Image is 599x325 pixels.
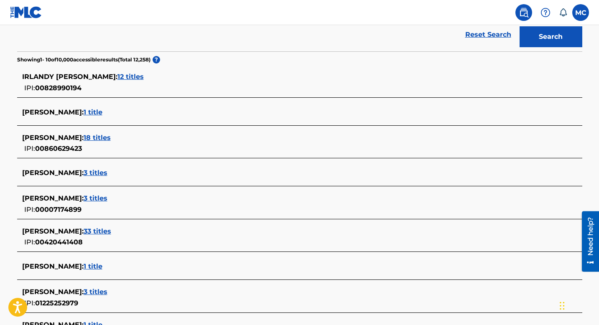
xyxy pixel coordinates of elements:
span: ? [153,56,160,63]
div: Notifications [559,8,567,17]
div: Need help? [9,6,20,44]
div: Help [537,4,554,21]
span: 00828990194 [35,84,82,92]
span: IRLANDY [PERSON_NAME] : [22,73,117,81]
span: [PERSON_NAME] : [22,134,84,142]
span: IPI: [24,238,35,246]
span: [PERSON_NAME] : [22,194,84,202]
span: [PERSON_NAME] : [22,288,84,296]
span: 12 titles [117,73,144,81]
span: 00860629423 [35,145,82,152]
span: [PERSON_NAME] : [22,262,84,270]
div: Drag [560,293,565,318]
span: 3 titles [84,169,107,177]
img: help [540,8,551,18]
img: search [519,8,529,18]
div: User Menu [572,4,589,21]
span: [PERSON_NAME] : [22,227,84,235]
span: IPI: [24,84,35,92]
span: 00007174899 [35,206,82,213]
button: Search [520,26,582,47]
span: 18 titles [84,134,111,142]
span: 00420441408 [35,238,83,246]
span: 1 title [84,108,102,116]
img: MLC Logo [10,6,42,18]
span: 1 title [84,262,102,270]
span: 33 titles [84,227,111,235]
span: 3 titles [84,288,107,296]
a: Public Search [515,4,532,21]
iframe: Resource Center [576,211,599,272]
a: Reset Search [461,25,515,44]
span: [PERSON_NAME] : [22,169,84,177]
iframe: Chat Widget [557,285,599,325]
span: IPI: [24,206,35,213]
span: [PERSON_NAME] : [22,108,84,116]
p: Showing 1 - 10 of 10,000 accessible results (Total 12,258 ) [17,56,150,63]
span: IPI: [24,299,35,307]
span: 01225252979 [35,299,78,307]
span: 3 titles [84,194,107,202]
span: IPI: [24,145,35,152]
